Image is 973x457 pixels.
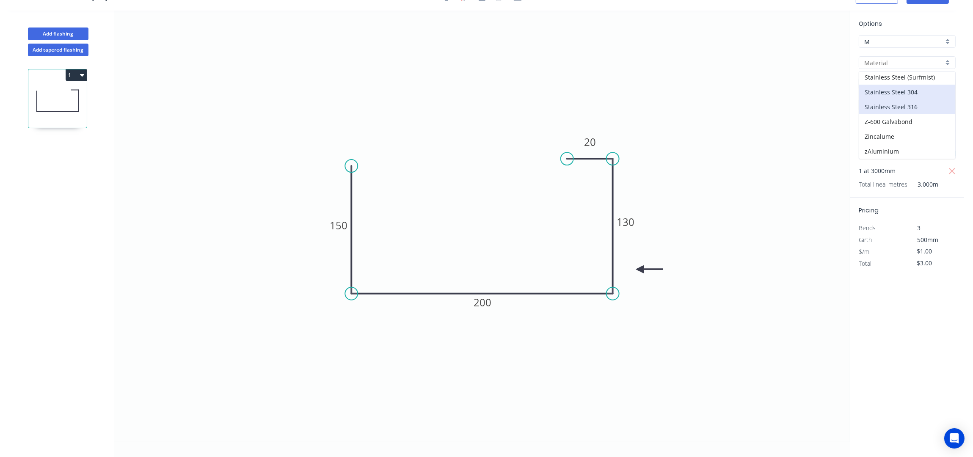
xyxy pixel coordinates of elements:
[918,236,939,244] span: 500mm
[864,58,943,67] input: Material
[918,224,921,232] span: 3
[907,179,938,190] span: 3.000m
[944,428,965,449] div: Open Intercom Messenger
[584,135,596,149] tspan: 20
[330,218,347,232] tspan: 150
[617,215,634,229] tspan: 130
[859,99,955,114] div: Stainless Steel 316
[864,37,943,46] input: Price level
[859,179,907,190] span: Total lineal metres
[859,236,872,244] span: Girth
[859,19,882,28] span: Options
[859,248,869,256] span: $/m
[28,44,88,56] button: Add tapered flashing
[28,28,88,40] button: Add flashing
[66,69,87,81] button: 1
[859,85,955,99] div: Stainless Steel 304
[859,144,955,159] div: zAluminium
[474,295,491,309] tspan: 200
[859,114,955,129] div: Z-600 Galvabond
[114,11,850,442] svg: 0
[859,165,896,177] span: 1 at 3000mm
[859,70,955,85] div: Stainless Steel (Surfmist)
[859,224,876,232] span: Bends
[859,259,871,267] span: Total
[859,129,955,144] div: Zincalume
[859,206,879,215] span: Pricing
